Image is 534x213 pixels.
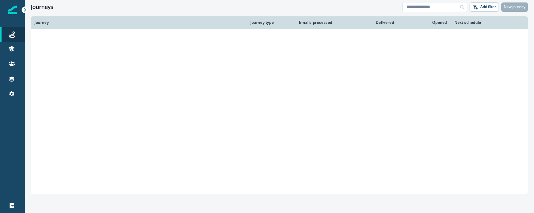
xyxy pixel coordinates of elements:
[501,2,528,12] button: New journey
[480,5,496,9] p: Add filter
[470,2,499,12] button: Add filter
[401,20,447,25] div: Opened
[31,4,53,10] h1: Journeys
[250,20,289,25] div: Journey type
[297,20,332,25] div: Emails processed
[8,6,17,14] img: Inflection
[504,5,525,9] p: New journey
[340,20,394,25] div: Delivered
[454,20,509,25] div: Next schedule
[35,20,243,25] div: Journey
